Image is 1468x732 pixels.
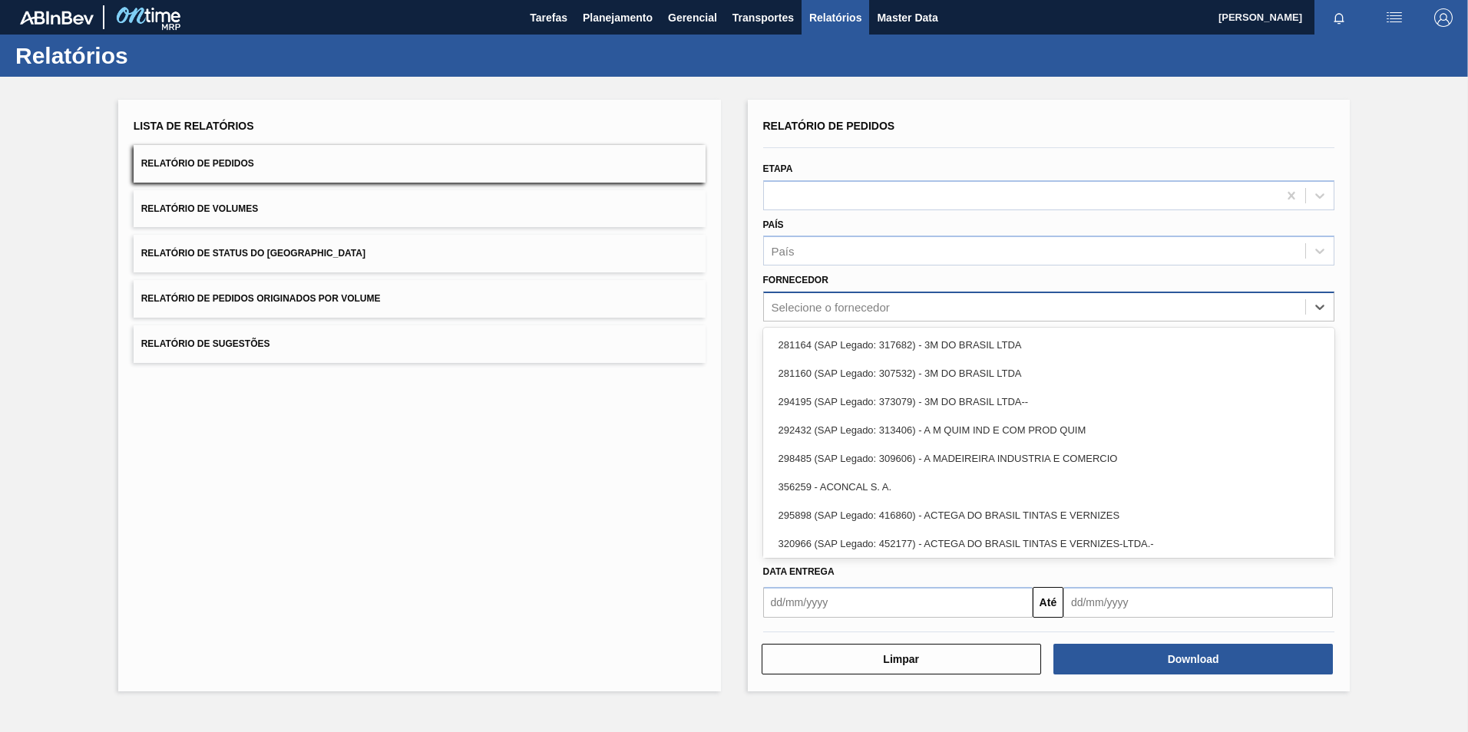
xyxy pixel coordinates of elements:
span: Relatório de Volumes [141,203,258,214]
button: Relatório de Pedidos [134,145,706,183]
div: Selecione o fornecedor [772,301,890,314]
button: Download [1053,644,1333,674]
div: 298485 (SAP Legado: 309606) - A MADEIREIRA INDUSTRIA E COMERCIO [763,444,1335,473]
div: 320966 (SAP Legado: 452177) - ACTEGA DO BRASIL TINTAS E VERNIZES-LTDA.- [763,529,1335,558]
span: Relatórios [809,8,861,27]
span: Relatório de Sugestões [141,338,270,349]
button: Relatório de Pedidos Originados por Volume [134,280,706,318]
input: dd/mm/yyyy [763,587,1033,618]
label: País [763,219,784,230]
div: 294195 (SAP Legado: 373079) - 3M DO BRASIL LTDA-- [763,387,1335,416]
span: Data entrega [763,566,835,577]
button: Relatório de Status do [GEOGRAPHIC_DATA] [134,235,706,272]
label: Fornecedor [763,275,828,285]
div: 356259 - ACONCAL S. A. [763,473,1335,501]
button: Notificações [1314,7,1364,28]
div: 281164 (SAP Legado: 317682) - 3M DO BRASIL LTDA [763,331,1335,359]
button: Relatório de Sugestões [134,325,706,363]
input: dd/mm/yyyy [1063,587,1333,618]
span: Relatório de Pedidos Originados por Volume [141,293,381,304]
span: Tarefas [530,8,567,27]
span: Master Data [877,8,937,27]
div: País [772,245,795,258]
span: Transportes [732,8,794,27]
img: userActions [1385,8,1404,27]
button: Relatório de Volumes [134,190,706,228]
span: Gerencial [668,8,717,27]
span: Relatório de Status do [GEOGRAPHIC_DATA] [141,248,365,259]
span: Relatório de Pedidos [141,158,254,169]
img: Logout [1434,8,1453,27]
label: Etapa [763,163,793,174]
button: Até [1033,587,1063,618]
button: Limpar [762,644,1041,674]
img: TNhmsLtSVTkK8tSr43FrP2fwEKptu5GPRR3wAAAABJRU5ErkJggg== [20,11,94,25]
h1: Relatórios [15,47,288,64]
div: 281160 (SAP Legado: 307532) - 3M DO BRASIL LTDA [763,359,1335,387]
span: Planejamento [583,8,653,27]
span: Relatório de Pedidos [763,120,895,132]
div: 295898 (SAP Legado: 416860) - ACTEGA DO BRASIL TINTAS E VERNIZES [763,501,1335,529]
span: Lista de Relatórios [134,120,254,132]
div: 292432 (SAP Legado: 313406) - A M QUIM IND E COM PROD QUIM [763,416,1335,444]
